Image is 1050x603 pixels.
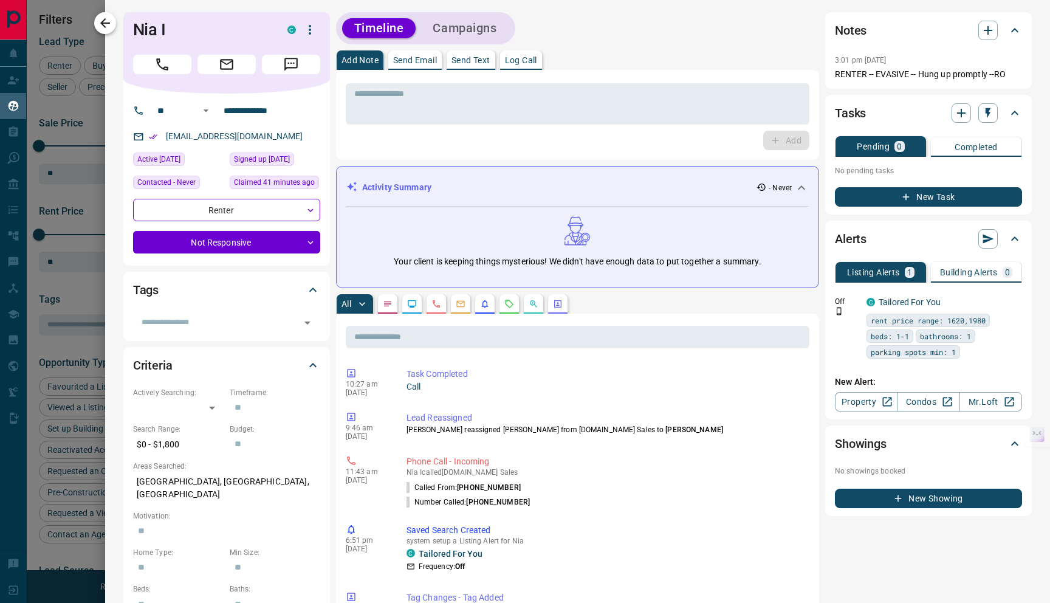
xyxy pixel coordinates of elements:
[393,56,437,64] p: Send Email
[835,162,1022,180] p: No pending tasks
[383,299,393,309] svg: Notes
[920,330,971,342] span: bathrooms: 1
[456,299,465,309] svg: Emails
[835,434,887,453] h2: Showings
[346,536,388,545] p: 6:51 pm
[133,424,224,435] p: Search Range:
[133,231,320,253] div: Not Responsive
[230,584,320,594] p: Baths:
[871,314,986,326] span: rent price range: 1620,1980
[299,314,316,331] button: Open
[133,547,224,558] p: Home Type:
[197,55,256,74] span: Email
[871,330,909,342] span: beds: 1-1
[940,268,998,277] p: Building Alerts
[419,561,465,572] p: Frequency:
[133,461,320,472] p: Areas Searched:
[529,299,538,309] svg: Opportunities
[166,131,303,141] a: [EMAIL_ADDRESS][DOMAIN_NAME]
[362,181,431,194] p: Activity Summary
[466,498,530,506] span: [PHONE_NUMBER]
[133,356,173,375] h2: Criteria
[133,280,159,300] h2: Tags
[431,299,441,309] svg: Calls
[133,199,320,221] div: Renter
[835,103,866,123] h2: Tasks
[407,424,805,435] p: [PERSON_NAME] reassigned [PERSON_NAME] from [DOMAIN_NAME] Sales to
[341,300,351,308] p: All
[455,562,465,571] strong: Off
[341,56,379,64] p: Add Note
[835,98,1022,128] div: Tasks
[407,468,805,477] p: Nia I called [DOMAIN_NAME] Sales
[394,255,761,268] p: Your client is keeping things mysterious! We didn't have enough data to put together a summary.
[137,153,180,165] span: Active [DATE]
[133,351,320,380] div: Criteria
[133,387,224,398] p: Actively Searching:
[287,26,296,34] div: condos.ca
[133,275,320,305] div: Tags
[346,424,388,432] p: 9:46 am
[407,412,805,424] p: Lead Reassigned
[835,21,866,40] h2: Notes
[835,68,1022,81] p: RENTER -- EVASIVE -- Hung up promptly --RO
[346,545,388,553] p: [DATE]
[835,307,843,315] svg: Push Notification Only
[346,388,388,397] p: [DATE]
[230,547,320,558] p: Min Size:
[835,229,866,249] h2: Alerts
[234,176,315,188] span: Claimed 41 minutes ago
[407,368,805,381] p: Task Completed
[480,299,490,309] svg: Listing Alerts
[857,142,890,151] p: Pending
[133,435,224,455] p: $0 - $1,800
[879,297,941,307] a: Tailored For You
[407,299,417,309] svg: Lead Browsing Activity
[847,268,900,277] p: Listing Alerts
[835,187,1022,207] button: New Task
[346,476,388,484] p: [DATE]
[835,224,1022,253] div: Alerts
[346,380,388,388] p: 10:27 am
[407,497,530,508] p: Number Called:
[346,467,388,476] p: 11:43 am
[871,346,956,358] span: parking spots min: 1
[230,176,320,193] div: Mon Sep 15 2025
[457,483,521,492] span: [PHONE_NUMBER]
[504,299,514,309] svg: Requests
[346,176,809,199] div: Activity Summary- Never
[407,482,521,493] p: Called From:
[835,296,859,307] p: Off
[866,298,875,306] div: condos.ca
[230,153,320,170] div: Sat Jul 29 2023
[133,55,191,74] span: Call
[262,55,320,74] span: Message
[346,432,388,441] p: [DATE]
[133,511,320,522] p: Motivation:
[907,268,912,277] p: 1
[835,56,887,64] p: 3:01 pm [DATE]
[133,153,224,170] div: Sat Jul 29 2023
[230,424,320,435] p: Budget:
[420,18,509,38] button: Campaigns
[897,392,959,412] a: Condos
[230,387,320,398] p: Timeframe:
[955,143,998,151] p: Completed
[897,142,902,151] p: 0
[407,537,805,545] p: system setup a Listing Alert for Nia
[959,392,1022,412] a: Mr.Loft
[133,472,320,505] p: [GEOGRAPHIC_DATA], [GEOGRAPHIC_DATA], [GEOGRAPHIC_DATA]
[553,299,563,309] svg: Agent Actions
[505,56,537,64] p: Log Call
[835,392,897,412] a: Property
[665,426,722,434] span: [PERSON_NAME]
[199,103,213,118] button: Open
[407,381,805,393] p: Call
[419,549,482,559] a: Tailored For You
[835,466,1022,477] p: No showings booked
[133,584,224,594] p: Beds:
[769,182,792,193] p: - Never
[835,489,1022,508] button: New Showing
[133,20,269,40] h1: Nia I
[835,16,1022,45] div: Notes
